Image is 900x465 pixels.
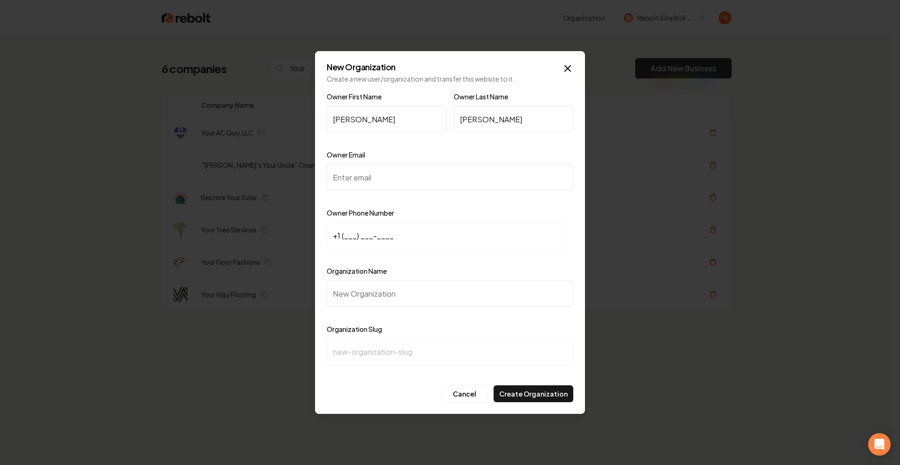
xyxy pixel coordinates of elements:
[327,280,573,307] input: New Organization
[494,385,573,402] button: Create Organization
[327,92,382,101] label: Owner First Name
[327,164,573,190] input: Enter email
[327,150,365,159] label: Owner Email
[441,385,488,402] button: Cancel
[327,325,382,333] label: Organization Slug
[327,209,394,217] label: Owner Phone Number
[327,63,573,71] h2: New Organization
[327,106,446,132] input: Enter first name
[454,92,508,101] label: Owner Last Name
[327,267,387,275] label: Organization Name
[327,338,573,365] input: new-organization-slug
[454,106,573,132] input: Enter last name
[327,74,573,83] p: Create a new user/organization and transfer this website to it.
